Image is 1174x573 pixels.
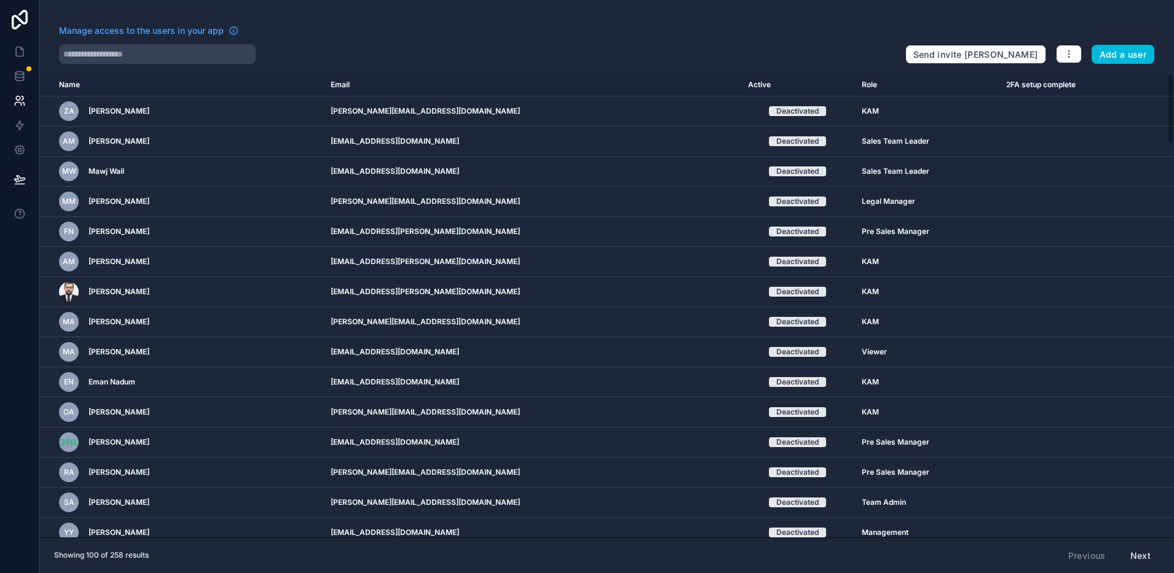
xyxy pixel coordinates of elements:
[862,437,929,447] span: Pre Sales Manager
[62,197,76,206] span: mM
[39,74,1174,537] div: scrollable content
[89,437,149,447] span: [PERSON_NAME]
[64,467,74,477] span: RA
[323,518,741,548] td: [EMAIL_ADDRESS][DOMAIN_NAME]
[905,45,1046,64] button: Send invite [PERSON_NAME]
[89,166,124,176] span: Mawj Wail
[323,397,741,427] td: [PERSON_NAME][EMAIL_ADDRESS][DOMAIN_NAME]
[59,25,238,37] a: Manage access to the users in your app
[89,197,149,206] span: [PERSON_NAME]
[323,74,741,96] th: Email
[63,317,75,327] span: MA
[63,257,75,267] span: AM
[862,257,879,267] span: KAM
[862,528,908,537] span: Management
[323,307,741,337] td: [PERSON_NAME][EMAIL_ADDRESS][DOMAIN_NAME]
[776,497,819,507] div: Deactivated
[862,317,879,327] span: KAM
[1092,45,1155,64] button: Add a user
[1122,545,1159,566] button: Next
[776,257,819,267] div: Deactivated
[741,74,854,96] th: Active
[323,157,741,187] td: [EMAIL_ADDRESS][DOMAIN_NAME]
[89,377,135,387] span: Eman Nadum
[323,217,741,247] td: [EMAIL_ADDRESS][PERSON_NAME][DOMAIN_NAME]
[776,528,819,537] div: Deactivated
[89,347,149,357] span: [PERSON_NAME]
[776,106,819,116] div: Deactivated
[64,497,74,507] span: SA
[862,377,879,387] span: KAM
[89,497,149,507] span: [PERSON_NAME]
[64,528,74,537] span: YY
[89,136,149,146] span: [PERSON_NAME]
[89,317,149,327] span: [PERSON_NAME]
[862,197,915,206] span: Legal Manager
[39,74,323,96] th: Name
[54,550,149,560] span: Showing 100 of 258 results
[776,377,819,387] div: Deactivated
[862,407,879,417] span: KAM
[59,25,224,37] span: Manage access to the users in your app
[63,407,74,417] span: OA
[323,247,741,277] td: [EMAIL_ADDRESS][PERSON_NAME][DOMAIN_NAME]
[89,528,149,537] span: [PERSON_NAME]
[862,227,929,236] span: Pre Sales Manager
[776,136,819,146] div: Deactivated
[862,106,879,116] span: KAM
[89,407,149,417] span: [PERSON_NAME]
[62,166,76,176] span: MW
[776,317,819,327] div: Deactivated
[776,287,819,297] div: Deactivated
[89,227,149,236] span: [PERSON_NAME]
[862,166,929,176] span: Sales Team Leader
[776,197,819,206] div: Deactivated
[776,467,819,477] div: Deactivated
[63,136,75,146] span: AM
[323,96,741,127] td: [PERSON_NAME][EMAIL_ADDRESS][DOMAIN_NAME]
[862,136,929,146] span: Sales Team Leader
[854,74,999,96] th: Role
[776,437,819,447] div: Deactivated
[64,377,74,387] span: EN
[862,287,879,297] span: KAM
[862,467,929,477] span: Pre Sales Manager
[64,227,74,236] span: FN
[89,257,149,267] span: [PERSON_NAME]
[323,187,741,217] td: [PERSON_NAME][EMAIL_ADDRESS][DOMAIN_NAME]
[999,74,1132,96] th: 2FA setup complete
[862,497,906,507] span: Team Admin
[323,427,741,458] td: [EMAIL_ADDRESS][DOMAIN_NAME]
[776,347,819,357] div: Deactivated
[323,458,741,488] td: [PERSON_NAME][EMAIL_ADDRESS][DOMAIN_NAME]
[89,106,149,116] span: [PERSON_NAME]
[323,488,741,518] td: [PERSON_NAME][EMAIL_ADDRESS][DOMAIN_NAME]
[89,287,149,297] span: [PERSON_NAME]
[63,347,75,357] span: MA
[323,367,741,397] td: [EMAIL_ADDRESS][DOMAIN_NAME]
[862,347,887,357] span: Viewer
[323,277,741,307] td: [EMAIL_ADDRESS][PERSON_NAME][DOMAIN_NAME]
[323,337,741,367] td: [EMAIL_ADDRESS][DOMAIN_NAME]
[776,407,819,417] div: Deactivated
[776,227,819,236] div: Deactivated
[89,467,149,477] span: [PERSON_NAME]
[776,166,819,176] div: Deactivated
[64,106,74,116] span: ZA
[323,127,741,157] td: [EMAIL_ADDRESS][DOMAIN_NAME]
